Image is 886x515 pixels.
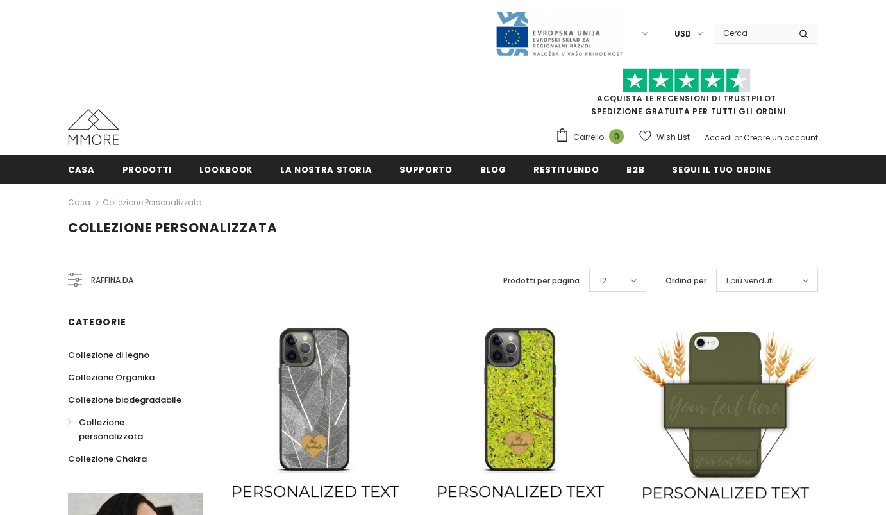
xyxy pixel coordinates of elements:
[199,164,253,176] span: Lookbook
[734,132,742,143] span: or
[68,316,126,328] span: Categorie
[199,155,253,183] a: Lookbook
[68,366,155,389] a: Collezione Organika
[122,155,172,183] a: Prodotti
[609,129,624,144] span: 0
[480,164,506,176] span: Blog
[68,394,181,406] span: Collezione biodegradabile
[280,164,372,176] span: La nostra storia
[726,274,774,287] span: I più venduti
[68,109,119,145] img: Casi MMORE
[555,128,630,147] a: Carrello 0
[68,155,95,183] a: Casa
[626,155,644,183] a: B2B
[623,68,751,93] img: Fidati di Pilot Stars
[672,155,771,183] a: Segui il tuo ordine
[715,24,789,42] input: Search Site
[122,164,172,176] span: Prodotti
[555,74,818,117] span: SPEDIZIONE GRATUITA PER TUTTI GLI ORDINI
[480,155,506,183] a: Blog
[533,164,599,176] span: Restituendo
[744,132,818,143] a: Creare un account
[674,28,691,40] span: USD
[705,132,732,143] a: Accedi
[597,93,776,104] a: Acquista le recensioni di TrustPilot
[656,131,690,144] span: Wish List
[68,448,147,470] a: Collezione Chakra
[503,274,580,287] label: Prodotti per pagina
[68,195,90,210] a: Casa
[599,274,606,287] span: 12
[573,131,604,144] span: Carrello
[399,155,452,183] a: supporto
[68,389,181,411] a: Collezione biodegradabile
[68,371,155,384] span: Collezione Organika
[68,349,149,361] span: Collezione di legno
[280,155,372,183] a: La nostra storia
[399,164,452,176] span: supporto
[68,219,278,237] span: Collezione personalizzata
[68,453,147,465] span: Collezione Chakra
[495,28,623,38] a: Javni Razpis
[103,197,202,208] a: Collezione personalizzata
[665,274,706,287] label: Ordina per
[68,411,188,448] a: Collezione personalizzata
[672,164,771,176] span: Segui il tuo ordine
[79,416,143,443] span: Collezione personalizzata
[68,164,95,176] span: Casa
[91,273,133,287] span: Raffina da
[68,344,149,366] a: Collezione di legno
[495,10,623,57] img: Javni Razpis
[533,155,599,183] a: Restituendo
[639,126,690,148] a: Wish List
[626,164,644,176] span: B2B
